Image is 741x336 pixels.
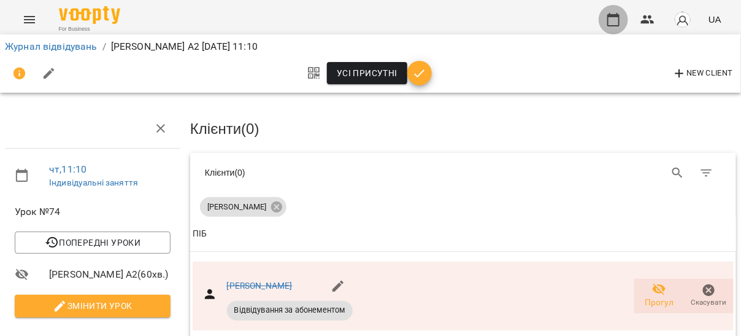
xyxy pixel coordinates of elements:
[15,295,171,317] button: Змінити урок
[102,39,106,54] li: /
[645,297,674,309] span: Прогул
[669,64,736,84] button: New Client
[111,39,258,54] p: [PERSON_NAME] А2 [DATE] 11:10
[691,297,727,308] span: Скасувати
[5,39,736,54] nav: breadcrumb
[704,8,726,31] button: UA
[25,299,161,313] span: Змінити урок
[15,205,171,219] span: Урок №74
[193,227,207,241] div: Sort
[190,153,736,192] div: Table Toolbar
[227,305,353,316] span: Відвідування за абонементом
[663,158,693,188] button: Search
[708,13,721,26] span: UA
[49,267,171,282] span: [PERSON_NAME] А2 ( 60 хв. )
[59,6,120,24] img: Voopty Logo
[193,227,207,241] div: ПІБ
[227,281,293,291] a: [PERSON_NAME]
[59,25,120,33] span: For Business
[5,41,98,52] a: Журнал відвідувань
[49,163,86,175] a: чт , 11:10
[190,121,736,137] h3: Клієнти ( 0 )
[200,197,286,217] div: [PERSON_NAME]
[684,279,734,313] button: Скасувати
[672,66,733,81] span: New Client
[15,5,44,34] button: Menu
[674,11,691,28] img: avatar_s.png
[15,232,171,254] button: Попередні уроки
[49,178,138,187] a: Індивідуальні заняття
[327,62,407,84] button: Усі присутні
[200,201,274,213] span: [PERSON_NAME]
[634,279,684,313] button: Прогул
[25,235,161,250] span: Попередні уроки
[205,166,454,179] div: Клієнти ( 0 )
[692,158,721,188] button: Фільтр
[193,227,734,241] span: ПІБ
[337,66,397,80] span: Усі присутні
